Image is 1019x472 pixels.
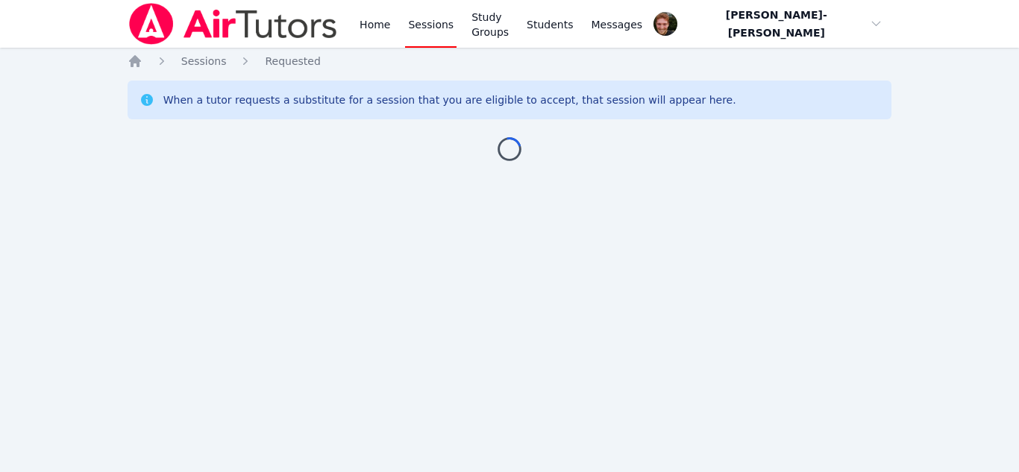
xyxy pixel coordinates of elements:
[181,54,227,69] a: Sessions
[265,54,320,69] a: Requested
[128,3,339,45] img: Air Tutors
[128,54,892,69] nav: Breadcrumb
[181,55,227,67] span: Sessions
[265,55,320,67] span: Requested
[592,17,643,32] span: Messages
[163,92,736,107] div: When a tutor requests a substitute for a session that you are eligible to accept, that session wi...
